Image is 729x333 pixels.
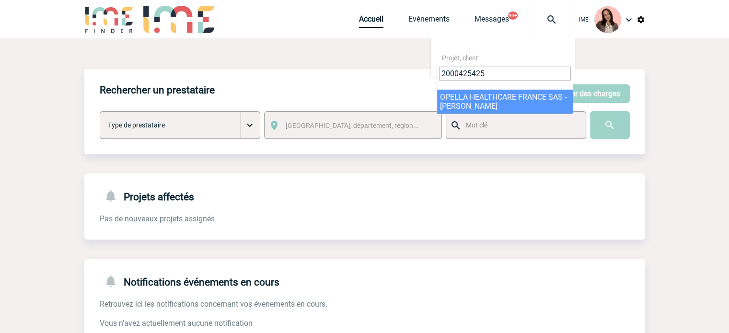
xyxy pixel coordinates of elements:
span: IME [579,16,589,23]
span: Retrouvez ici les notifications concernant vos évenements en cours. [100,299,327,309]
span: Projet, client [442,54,478,62]
img: notifications-24-px-g.png [104,274,124,288]
span: Vous n'avez actuellement aucune notification [100,319,253,328]
li: OPELLA HEALTHCARE FRANCE SAS - [PERSON_NAME] [437,90,573,114]
input: Mot clé [463,119,577,131]
input: Submit [590,111,630,139]
img: 94396-3.png [594,6,621,33]
span: [GEOGRAPHIC_DATA], département, région... [286,122,419,129]
h4: Projets affectés [100,189,194,203]
a: Accueil [359,14,383,28]
h4: Notifications événements en cours [100,274,279,288]
span: Pas de nouveaux projets assignés [100,214,215,223]
a: Messages [474,14,509,28]
img: notifications-24-px-g.png [104,189,124,203]
a: Evénements [408,14,450,28]
h4: Rechercher un prestataire [100,84,215,96]
img: IME-Finder [84,6,134,33]
button: 99+ [508,11,518,20]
